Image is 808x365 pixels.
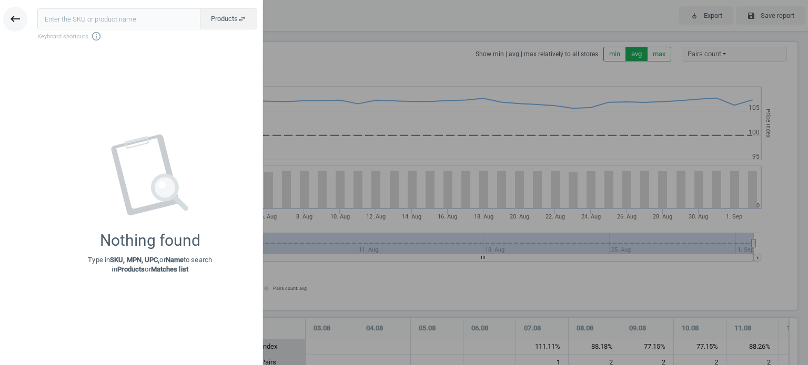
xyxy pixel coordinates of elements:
input: Enter the SKU or product name [37,8,200,29]
i: keyboard_backspace [9,13,22,25]
strong: Name [166,256,184,264]
i: swap_horiz [238,15,246,23]
strong: Products [117,265,145,273]
div: Nothing found [100,231,200,250]
strong: SKU, MPN, UPC, [110,256,159,264]
button: Productsswap_horiz [200,8,257,29]
i: info_outline [91,31,102,41]
p: Type in or to search in or [88,255,212,274]
span: Keyboard shortcuts [37,31,257,41]
span: Products [211,14,246,24]
button: keyboard_backspace [3,7,27,32]
strong: Matches list [151,265,188,273]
